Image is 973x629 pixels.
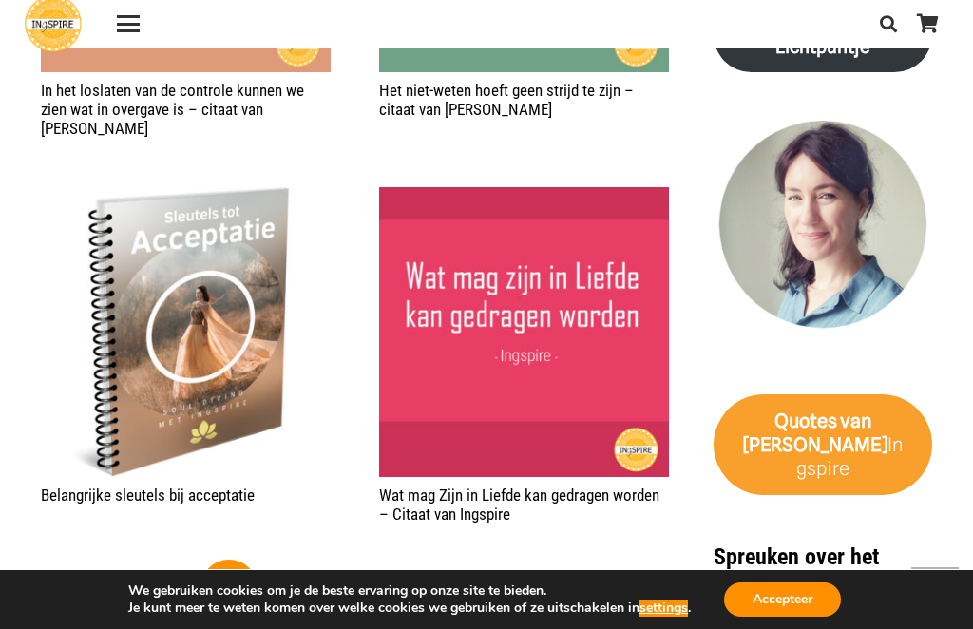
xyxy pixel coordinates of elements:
[41,189,331,208] a: Belangrijke sleutels bij acceptatie
[263,560,320,617] a: Pagina 2
[639,600,688,617] button: settings
[714,121,932,339] img: Inge Geertzen - schrijfster Ingspire.nl, markteer en handmassage therapeut
[714,543,879,598] strong: Spreuken over het leven
[379,189,670,208] a: Wat mag Zijn in Liefde kan gedragen worden – Citaat van Ingspire
[390,560,447,617] a: Pagina 4
[41,81,304,139] a: In het loslaten van de controle kunnen we zien wat in overgave is – citaat van [PERSON_NAME]
[743,410,887,456] strong: van [PERSON_NAME]
[714,394,932,495] a: Quotes van [PERSON_NAME]Ingspire
[327,560,384,617] a: Pagina 3
[41,486,255,505] a: Belangrijke sleutels bij acceptatie
[379,187,670,478] img: Ingspire Quote - Wat mag zijn in Liefde kan gedragen worden
[379,81,634,119] a: Het niet-weten hoeft geen strijd te zijn – citaat van [PERSON_NAME]
[200,560,258,617] span: Pagina 1
[128,582,691,600] p: We gebruiken cookies om je de beste ervaring op onze site te bieden.
[104,12,152,35] a: Menu
[774,410,837,432] strong: Quotes
[775,12,870,58] strong: Geef een Lichtpuntje
[724,582,841,617] button: Accepteer
[911,567,959,615] a: Terug naar top
[379,486,659,524] a: Wat mag Zijn in Liefde kan gedragen worden – Citaat van Ingspire
[128,600,691,617] p: Je kunt meer te weten komen over welke cookies we gebruiken of ze uitschakelen in .
[41,187,331,477] img: Leren accepteren hoe doe je dat? Alles over acceptatie in dit prachtige eboekje Sleutels tot Acce...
